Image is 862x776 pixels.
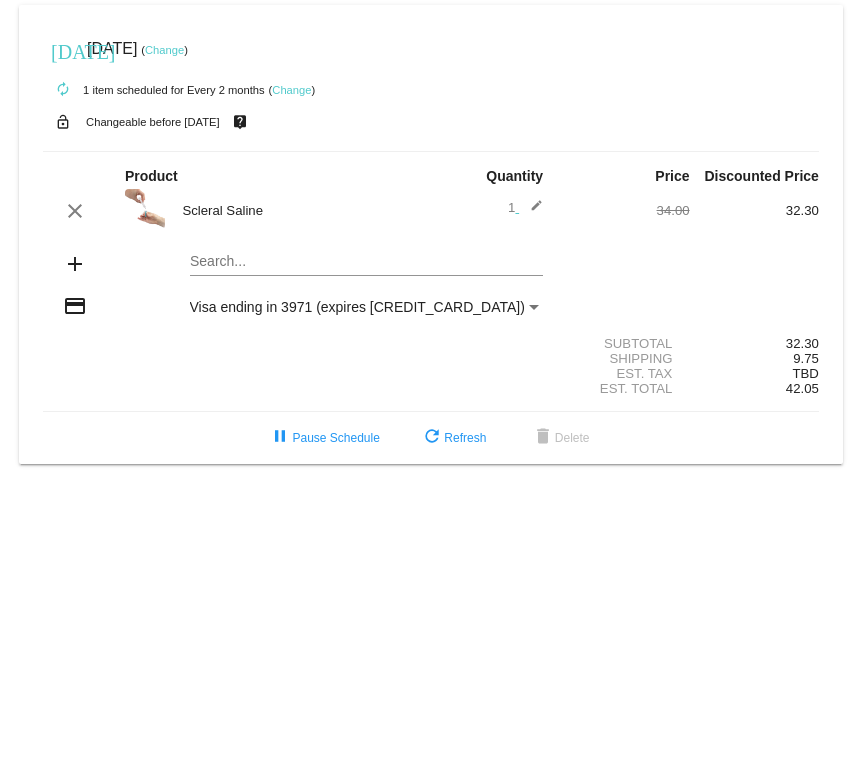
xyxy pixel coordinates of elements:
small: ( ) [141,44,188,56]
div: Est. Tax [560,366,689,381]
div: Subtotal [560,336,689,351]
span: TBD [792,366,818,381]
strong: Price [655,168,689,184]
mat-icon: pause [268,426,292,450]
mat-icon: live_help [228,109,252,135]
div: Scleral Saline [172,203,431,218]
small: Changeable before [DATE] [86,116,220,128]
mat-icon: [DATE] [51,38,75,62]
small: ( ) [269,84,316,96]
span: 42.05 [786,381,819,396]
img: VV_LidandLash_background-sq.jpg [125,189,165,229]
mat-icon: add [63,252,87,276]
div: 32.30 [690,336,819,351]
mat-icon: edit [519,199,543,223]
div: Shipping [560,351,689,366]
button: Refresh [404,420,502,456]
mat-icon: lock_open [51,109,75,135]
span: Visa ending in 3971 (expires [CREDIT_CARD_DATA]) [190,299,525,315]
strong: Discounted Price [704,168,818,184]
span: Delete [531,431,590,445]
span: 1 [508,200,543,215]
button: Delete [515,420,606,456]
mat-icon: delete [531,426,555,450]
mat-icon: credit_card [63,294,87,318]
a: Change [145,44,184,56]
span: Pause Schedule [268,431,379,445]
span: Refresh [420,431,486,445]
mat-icon: refresh [420,426,444,450]
div: 34.00 [560,203,689,218]
input: Search... [190,254,544,270]
strong: Quantity [486,168,543,184]
span: 9.75 [793,351,819,366]
mat-select: Payment Method [190,299,544,315]
div: 32.30 [690,203,819,218]
mat-icon: autorenew [51,78,75,102]
button: Pause Schedule [252,420,395,456]
div: Est. Total [560,381,689,396]
a: Change [272,84,311,96]
small: 1 item scheduled for Every 2 months [43,84,265,96]
mat-icon: clear [63,199,87,223]
strong: Product [125,168,178,184]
